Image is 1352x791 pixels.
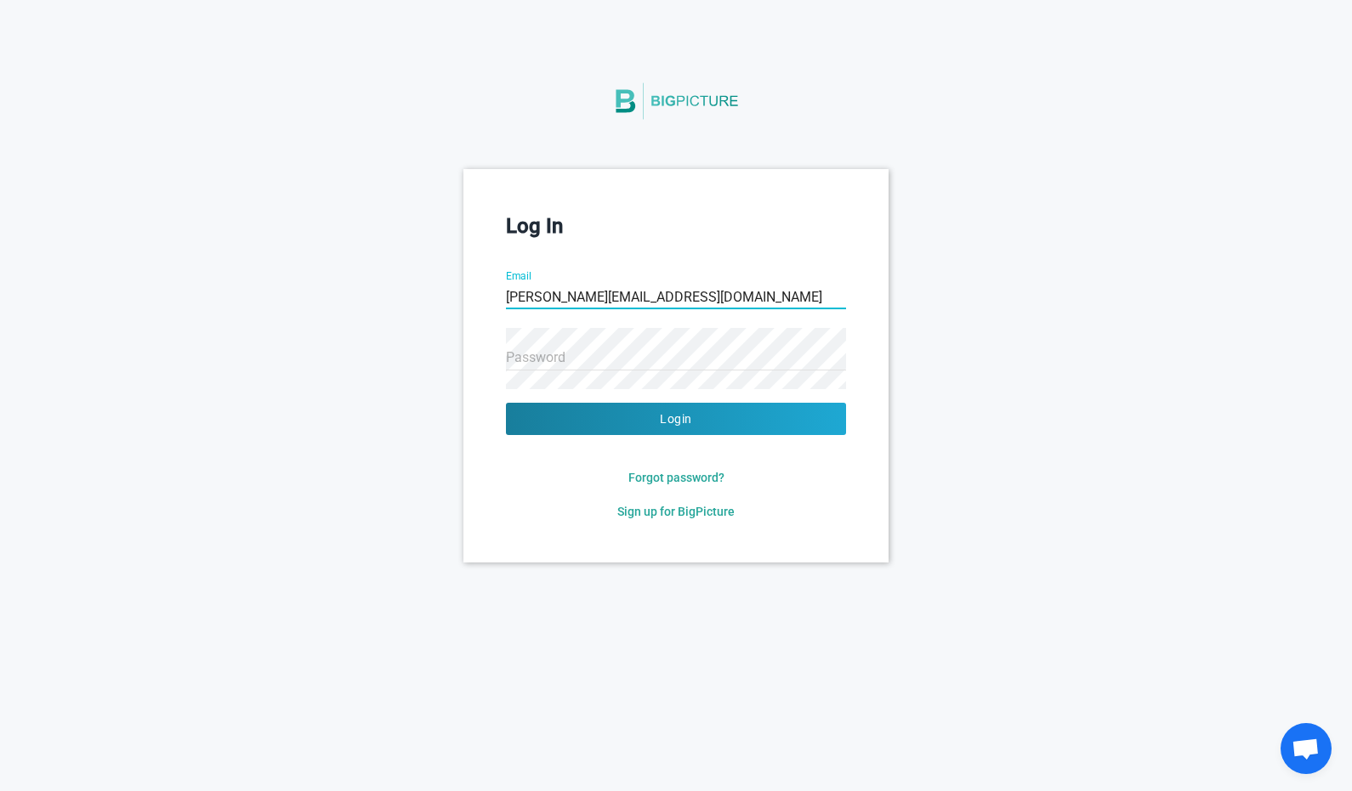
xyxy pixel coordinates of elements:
[617,505,735,518] span: Sign up for BigPicture
[506,403,846,435] button: Login
[1281,723,1332,774] div: Open chat
[506,212,846,240] h3: Log In
[612,65,740,137] img: BigPicture
[628,471,724,484] span: Forgot password?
